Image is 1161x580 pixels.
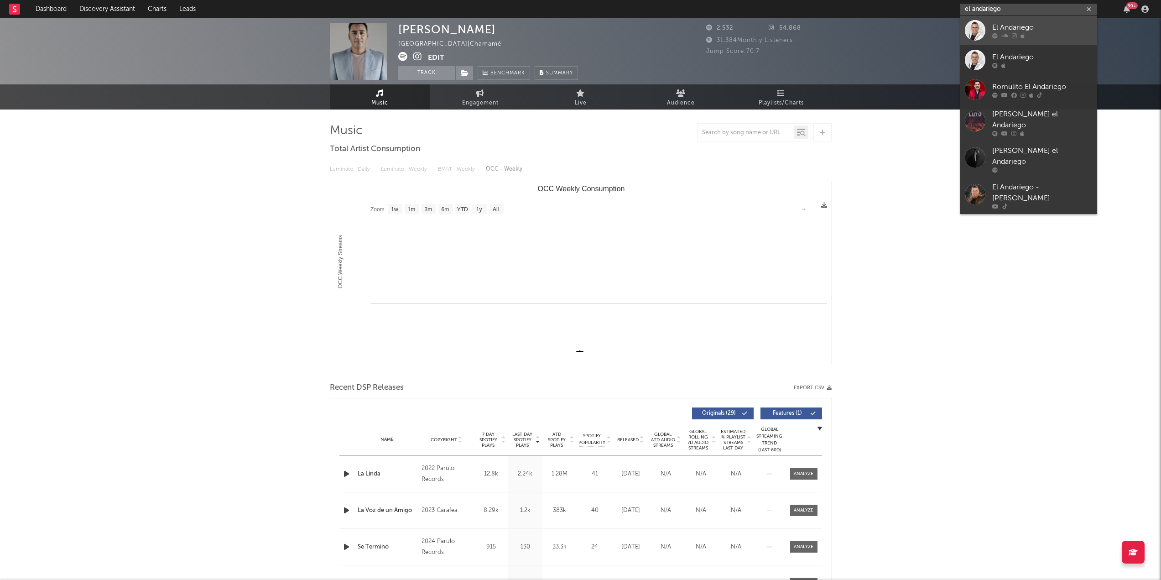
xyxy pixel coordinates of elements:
[398,39,512,50] div: [GEOGRAPHIC_DATA] | Chamamé
[545,470,574,479] div: 1.28M
[478,66,530,80] a: Benchmark
[721,506,751,515] div: N/A
[358,436,417,443] div: Name
[330,144,420,155] span: Total Artist Consumption
[615,506,646,515] div: [DATE]
[615,543,646,552] div: [DATE]
[490,68,525,79] span: Benchmark
[698,411,740,416] span: Originals ( 29 )
[358,543,417,552] a: Se Terminó
[721,543,751,552] div: N/A
[545,506,574,515] div: 383k
[476,470,506,479] div: 12.8k
[686,543,716,552] div: N/A
[651,432,676,448] span: Global ATD Audio Streams
[651,543,681,552] div: N/A
[430,84,531,110] a: Engagement
[1124,5,1130,13] button: 99+
[960,178,1097,214] a: El Andariego - [PERSON_NAME]
[615,470,646,479] div: [DATE]
[330,84,430,110] a: Music
[992,146,1093,167] div: [PERSON_NAME] el Andariego
[422,463,471,485] div: 2022 Parulo Records
[337,235,344,288] text: OCC Weekly Streams
[537,185,625,193] text: OCC Weekly Consumption
[706,37,793,43] span: 31,384 Monthly Listeners
[760,408,822,419] button: Features(1)
[407,206,415,213] text: 1m
[692,408,754,419] button: Originals(29)
[992,109,1093,131] div: [PERSON_NAME] el Andariego
[370,206,385,213] text: Zoom
[1126,2,1138,9] div: 99 +
[476,432,500,448] span: 7 Day Spotify Plays
[371,98,388,109] span: Music
[960,4,1097,15] input: Search for artists
[330,181,832,364] svg: OCC Weekly Consumption
[457,206,468,213] text: YTD
[510,432,535,448] span: Last Day Spotify Plays
[960,141,1097,178] a: [PERSON_NAME] el Andariego
[992,81,1093,92] div: Romulito El Andariego
[493,206,499,213] text: All
[358,506,417,515] a: La Voz de un Amigo
[575,98,587,109] span: Live
[960,75,1097,105] a: Romulito El Andariego
[960,45,1097,75] a: El Andariego
[330,382,404,393] span: Recent DSP Releases
[721,470,751,479] div: N/A
[358,470,417,479] a: La Linda
[510,470,540,479] div: 2.24k
[545,543,574,552] div: 33.3k
[462,98,499,109] span: Engagement
[992,182,1093,204] div: El Andariego - [PERSON_NAME]
[759,98,804,109] span: Playlists/Charts
[667,98,695,109] span: Audience
[510,543,540,552] div: 130
[431,437,457,443] span: Copyright
[992,22,1093,33] div: El Andariego
[960,16,1097,45] a: El Andariego
[510,506,540,515] div: 1.2k
[476,543,506,552] div: 915
[579,506,611,515] div: 40
[686,506,716,515] div: N/A
[617,437,639,443] span: Released
[476,506,506,515] div: 8.29k
[631,84,731,110] a: Audience
[706,48,760,54] span: Jump Score: 70.7
[992,52,1093,63] div: El Andariego
[422,505,471,516] div: 2023 Carafea
[428,52,444,63] button: Edit
[686,429,711,451] span: Global Rolling 7D Audio Streams
[651,506,681,515] div: N/A
[441,206,449,213] text: 6m
[960,105,1097,141] a: [PERSON_NAME] el Andariego
[686,470,716,479] div: N/A
[769,25,801,31] span: 54,868
[391,206,398,213] text: 1w
[794,385,832,391] button: Export CSV
[579,543,611,552] div: 24
[476,206,482,213] text: 1y
[698,129,794,136] input: Search by song name or URL
[721,429,746,451] span: Estimated % Playlist Streams Last Day
[731,84,832,110] a: Playlists/Charts
[546,71,573,76] span: Summary
[424,206,432,213] text: 3m
[531,84,631,110] a: Live
[398,23,496,36] div: [PERSON_NAME]
[535,66,578,80] button: Summary
[766,411,808,416] span: Features ( 1 )
[579,470,611,479] div: 41
[706,25,733,31] span: 2,532
[801,206,807,212] text: →
[398,66,455,80] button: Track
[756,426,783,454] div: Global Streaming Trend (Last 60D)
[545,432,569,448] span: ATD Spotify Plays
[651,470,681,479] div: N/A
[422,536,471,558] div: 2024 Parulo Records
